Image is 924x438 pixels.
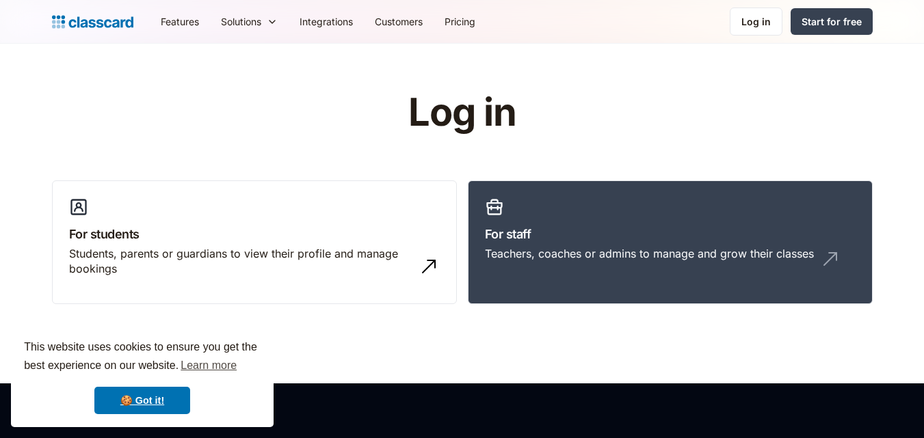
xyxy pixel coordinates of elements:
div: Log in [741,14,771,29]
div: Students, parents or guardians to view their profile and manage bookings [69,246,412,277]
h3: For students [69,225,440,243]
a: Integrations [289,6,364,37]
div: Teachers, coaches or admins to manage and grow their classes [485,246,814,261]
a: For studentsStudents, parents or guardians to view their profile and manage bookings [52,180,457,305]
a: Features [150,6,210,37]
a: For staffTeachers, coaches or admins to manage and grow their classes [468,180,873,305]
a: Pricing [434,6,486,37]
h3: For staff [485,225,856,243]
span: This website uses cookies to ensure you get the best experience on our website. [24,339,261,376]
div: Solutions [210,6,289,37]
div: Start for free [802,14,862,29]
div: cookieconsent [11,326,274,427]
a: Customers [364,6,434,37]
a: learn more about cookies [179,355,239,376]
div: Solutions [221,14,261,29]
a: Start for free [791,8,873,35]
h1: Log in [245,92,679,134]
a: Log in [730,8,782,36]
a: home [52,12,133,31]
a: dismiss cookie message [94,387,190,414]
